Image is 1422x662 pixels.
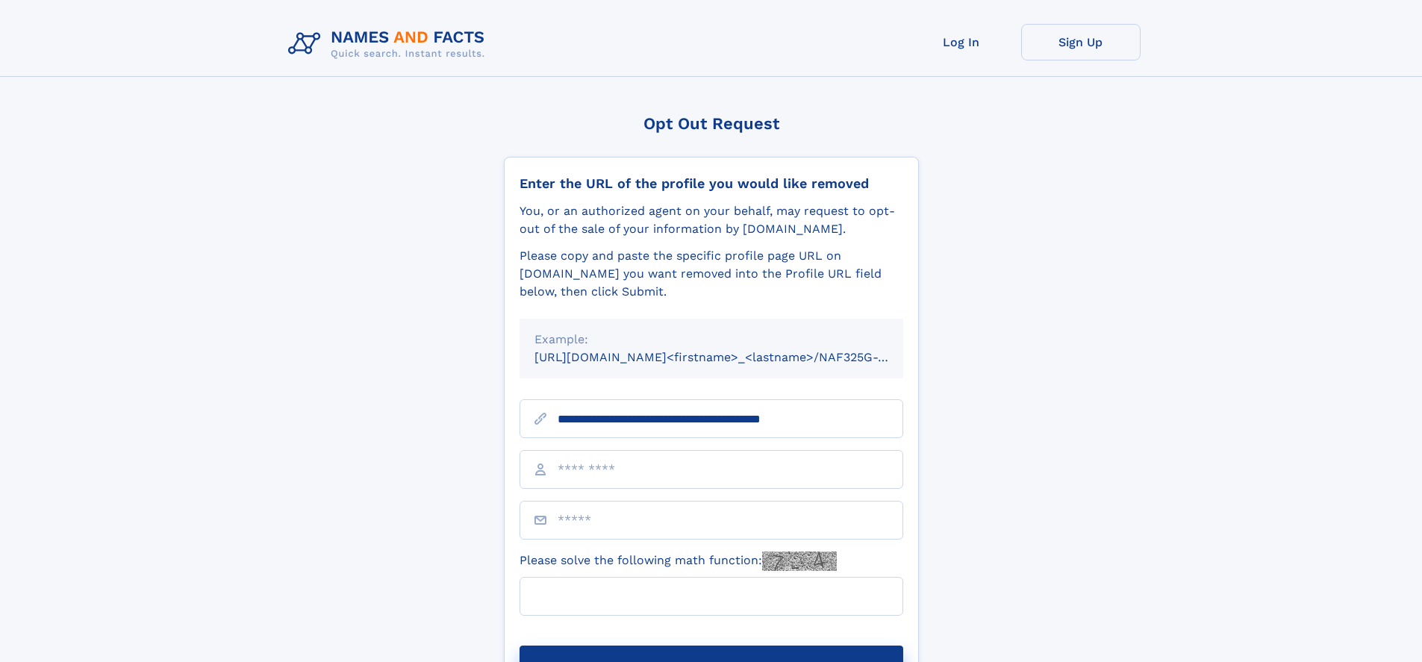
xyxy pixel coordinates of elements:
small: [URL][DOMAIN_NAME]<firstname>_<lastname>/NAF325G-xxxxxxxx [534,350,932,364]
div: Please copy and paste the specific profile page URL on [DOMAIN_NAME] you want removed into the Pr... [520,247,903,301]
div: You, or an authorized agent on your behalf, may request to opt-out of the sale of your informatio... [520,202,903,238]
a: Log In [902,24,1021,60]
img: Logo Names and Facts [282,24,497,64]
label: Please solve the following math function: [520,552,837,571]
div: Example: [534,331,888,349]
div: Enter the URL of the profile you would like removed [520,175,903,192]
div: Opt Out Request [504,114,919,133]
a: Sign Up [1021,24,1141,60]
